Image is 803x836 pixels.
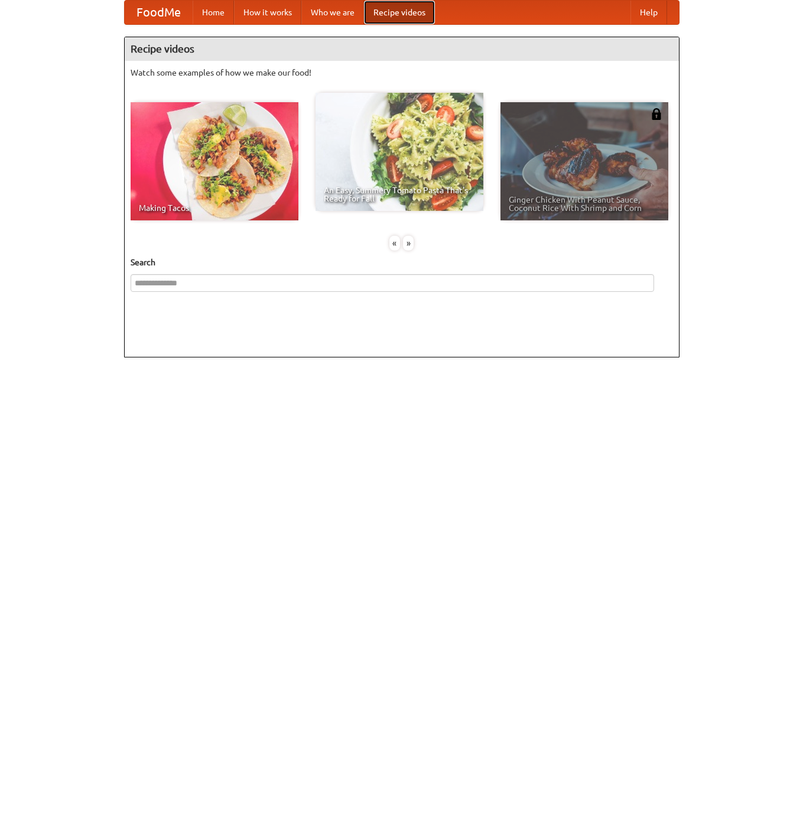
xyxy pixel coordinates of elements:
a: Who we are [301,1,364,24]
span: Making Tacos [139,204,290,212]
p: Watch some examples of how we make our food! [131,67,673,79]
a: How it works [234,1,301,24]
a: Making Tacos [131,102,298,220]
div: « [389,236,400,251]
a: Help [630,1,667,24]
a: FoodMe [125,1,193,24]
h5: Search [131,256,673,268]
div: » [403,236,414,251]
a: Recipe videos [364,1,435,24]
a: An Easy, Summery Tomato Pasta That's Ready for Fall [316,93,483,211]
img: 483408.png [651,108,662,120]
span: An Easy, Summery Tomato Pasta That's Ready for Fall [324,186,475,203]
a: Home [193,1,234,24]
h4: Recipe videos [125,37,679,61]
